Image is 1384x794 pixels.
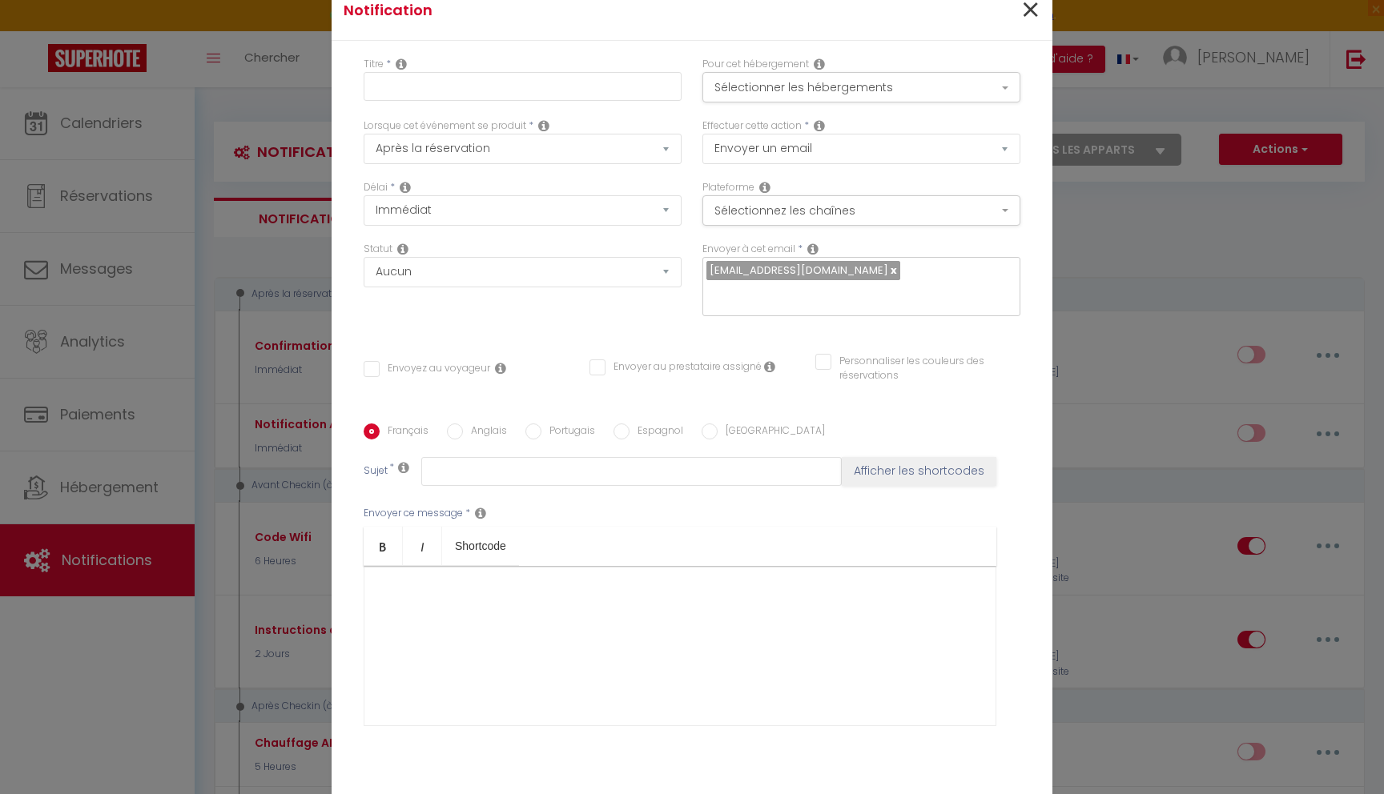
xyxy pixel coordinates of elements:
[814,119,825,132] i: Action Type
[364,242,392,257] label: Statut
[475,507,486,519] i: Message
[400,181,411,194] i: Action Time
[842,457,996,486] button: Afficher les shortcodes
[364,463,388,480] label: Sujet
[364,180,388,195] label: Délai
[710,263,888,278] span: [EMAIL_ADDRESS][DOMAIN_NAME]
[463,423,507,441] label: Anglais
[380,423,428,441] label: Français
[398,461,409,474] i: Subject
[702,242,795,257] label: Envoyer à cet email
[1316,722,1372,782] iframe: Chat
[364,118,526,134] label: Lorsque cet événement se produit
[764,360,775,373] i: Envoyer au prestataire si il est assigné
[807,243,819,255] i: Recipient
[718,423,825,441] label: [GEOGRAPHIC_DATA]
[538,119,549,132] i: Event Occur
[702,195,1020,226] button: Sélectionnez les chaînes
[364,506,463,521] label: Envoyer ce message
[702,180,754,195] label: Plateforme
[396,58,407,70] i: Title
[702,57,809,72] label: Pour cet hébergement
[442,527,519,565] a: Shortcode
[759,181,770,194] i: Action Channel
[403,527,442,565] a: Italic
[364,57,384,72] label: Titre
[397,243,408,255] i: Booking status
[13,6,61,54] button: Ouvrir le widget de chat LiveChat
[702,72,1020,102] button: Sélectionner les hébergements
[702,118,802,134] label: Effectuer cette action
[541,423,595,441] label: Portugais
[495,362,506,375] i: Envoyer au voyageur
[630,423,683,441] label: Espagnol
[364,527,403,565] a: Bold
[814,58,825,70] i: This Rental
